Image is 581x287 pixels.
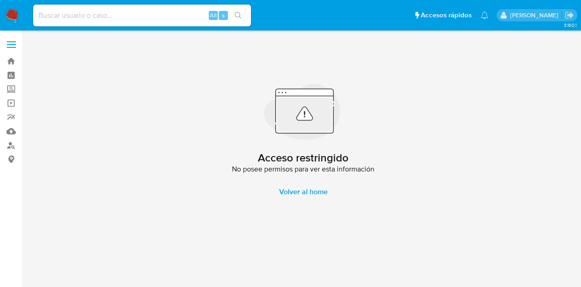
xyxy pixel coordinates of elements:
[258,151,349,165] h2: Acceso restringido
[229,9,247,22] button: search-icon
[222,11,225,20] span: s
[565,10,574,20] a: Salir
[510,11,561,20] p: marcela.perdomo@mercadolibre.com.co
[279,181,328,203] span: Volver al home
[33,10,251,21] input: Buscar usuario o caso...
[268,181,339,203] a: Volver al home
[481,11,488,19] a: Notificaciones
[210,11,217,20] span: Alt
[421,10,472,20] span: Accesos rápidos
[232,165,374,174] span: No posee permisos para ver esta información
